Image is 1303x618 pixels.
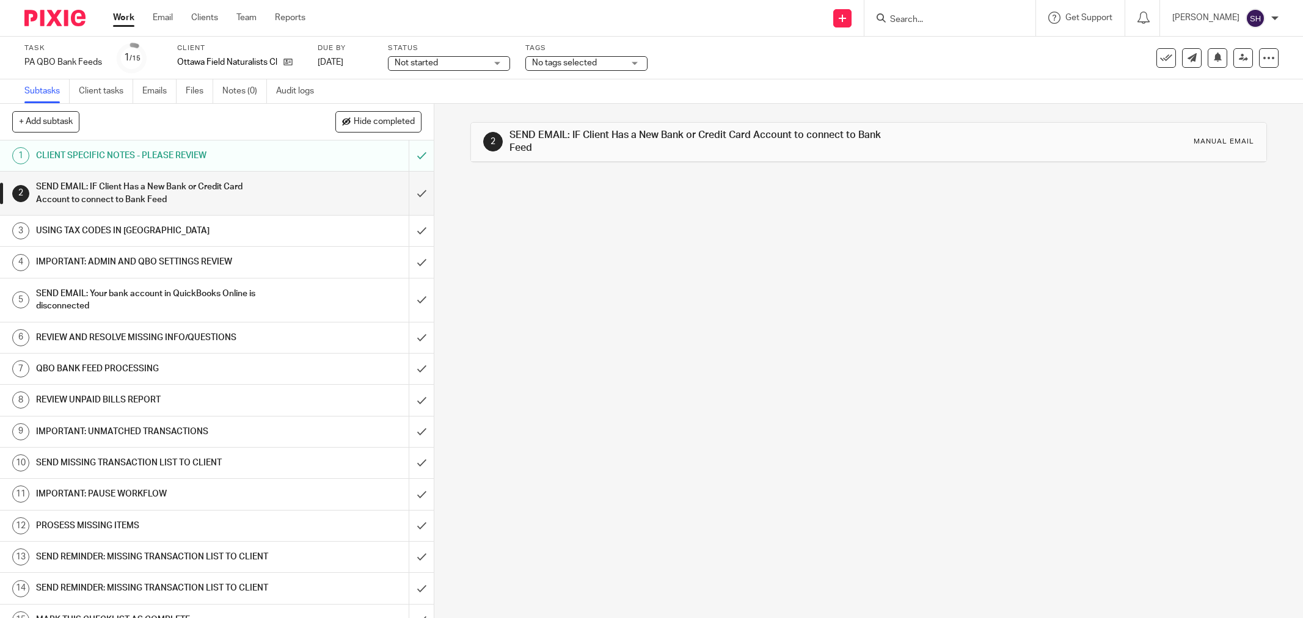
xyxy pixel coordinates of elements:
h1: SEND REMINDER: MISSING TRANSACTION LIST TO CLIENT [36,548,277,566]
div: Mark as done [409,322,434,353]
p: [PERSON_NAME] [1172,12,1239,24]
a: Team [236,12,257,24]
button: Hide completed [335,111,422,132]
div: 9 [12,423,29,440]
div: Mark as done [409,542,434,572]
div: Mark as done [409,479,434,509]
label: Tags [525,43,648,53]
div: 6 [12,329,29,346]
a: Clients [191,12,218,24]
span: [DATE] [318,58,343,67]
div: 4 [12,254,29,271]
a: Reassign task [1233,48,1253,68]
div: 11 [12,485,29,503]
div: Mark as done [409,573,434,603]
div: Mark as to do [409,140,434,171]
label: Task [24,43,102,53]
h1: SEND EMAIL: IF Client Has a New Bank or Credit Card Account to connect to Bank Feed [509,129,895,155]
small: /15 [130,55,141,62]
h1: REVIEW UNPAID BILLS REPORT [36,391,277,409]
div: Mark as done [409,247,434,277]
h1: IMPORTANT: PAUSE WORKFLOW [36,485,277,503]
div: 13 [12,548,29,565]
h1: REVIEW AND RESOLVE MISSING INFO/QUESTIONS [36,329,277,347]
a: Client tasks [79,79,133,103]
input: Search [889,15,999,26]
span: Not started [395,59,438,67]
div: Mark as done [409,278,434,322]
div: 2 [12,185,29,202]
h1: SEND EMAIL: Your bank account in QuickBooks Online is disconnected [36,285,277,316]
div: Mark as done [409,448,434,478]
img: svg%3E [1246,9,1265,28]
div: 2 [483,132,503,151]
h1: IMPORTANT: ADMIN AND QBO SETTINGS REVIEW [36,253,277,271]
a: Audit logs [276,79,323,103]
div: 8 [12,391,29,409]
h1: QBO BANK FEED PROCESSING [36,360,277,378]
h1: SEND REMINDER: MISSING TRANSACTION LIST TO CLIENT [36,579,277,597]
div: 1 [124,51,141,65]
h1: IMPORTANT: UNMATCHED TRANSACTIONS [36,423,277,441]
a: Subtasks [24,79,70,103]
a: Emails [142,79,177,103]
h1: SEND MISSING TRANSACTION LIST TO CLIENT [36,454,277,472]
div: Manual email [1194,137,1254,147]
h1: USING TAX CODES IN [GEOGRAPHIC_DATA] [36,222,277,240]
div: Mark as done [409,216,434,246]
div: 5 [12,291,29,308]
p: Ottawa Field Naturalists Club [177,56,277,68]
span: No tags selected [532,59,597,67]
div: 14 [12,580,29,597]
a: Send new email to Ottawa Field Naturalists Club [1182,48,1202,68]
div: Mark as done [409,354,434,384]
div: 7 [12,360,29,377]
div: PA QBO Bank Feeds [24,56,102,68]
div: 1 [12,147,29,164]
h1: PROSESS MISSING ITEMS [36,517,277,535]
div: 12 [12,517,29,534]
label: Due by [318,43,373,53]
a: Work [113,12,134,24]
h1: SEND EMAIL: IF Client Has a New Bank or Credit Card Account to connect to Bank Feed [36,178,277,209]
div: Mark as done [409,511,434,541]
h1: CLIENT SPECIFIC NOTES - PLEASE REVIEW [36,147,277,165]
i: Open client page [283,57,293,67]
a: Notes (0) [222,79,267,103]
div: 10 [12,454,29,471]
button: + Add subtask [12,111,79,132]
a: Files [186,79,213,103]
span: Get Support [1065,13,1112,22]
div: Mark as done [409,385,434,415]
a: Reports [275,12,305,24]
a: Email [153,12,173,24]
div: Mark as done [409,172,434,215]
button: Snooze task [1208,48,1227,68]
div: Mark as done [409,416,434,447]
img: Pixie [24,10,86,26]
label: Client [177,43,302,53]
label: Status [388,43,510,53]
div: 3 [12,222,29,239]
span: Hide completed [354,117,415,127]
